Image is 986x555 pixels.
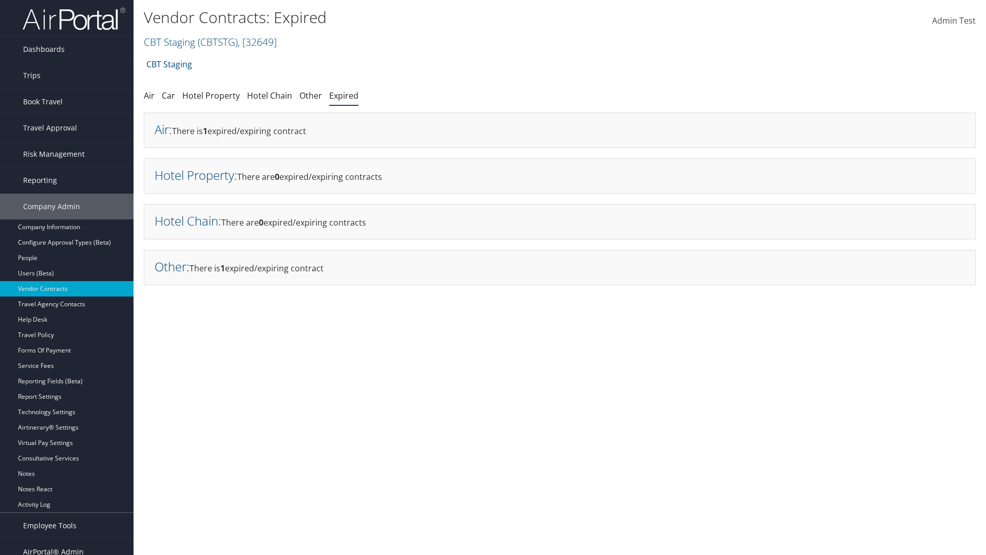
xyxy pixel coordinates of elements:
[155,121,172,138] h2: :
[155,258,186,275] a: Other
[23,7,125,31] img: airportal-logo.png
[23,115,77,141] span: Travel Approval
[329,90,358,101] a: Expired
[155,166,234,183] a: Hotel Property
[23,36,65,62] span: Dashboards
[144,250,976,285] div: There is expired/expiring contract
[23,194,80,219] span: Company Admin
[155,258,189,275] h2: :
[162,90,175,101] a: Car
[182,90,240,101] a: Hotel Property
[247,90,292,101] a: Hotel Chain
[203,125,207,137] strong: 1
[198,35,238,49] span: ( CBTSTG )
[23,141,85,167] span: Risk Management
[144,35,277,49] a: CBT Staging
[259,217,263,228] strong: 0
[144,90,155,101] a: Air
[144,113,976,148] div: There is expired/expiring contract
[155,212,218,229] a: Hotel Chain
[155,121,169,138] a: Air
[23,89,63,115] span: Book Travel
[155,166,237,183] h2: :
[155,212,221,229] h2: :
[146,54,192,75] a: CBT Staging
[932,5,976,37] a: Admin Test
[23,168,57,193] span: Reporting
[144,158,976,194] div: There are expired/expiring contracts
[932,15,976,26] span: Admin Test
[144,204,976,239] div: There are expired/expiring contracts
[299,90,322,101] a: Other
[220,263,225,274] strong: 1
[144,7,698,28] h1: Vendor Contracts: Expired
[238,35,277,49] span: , [ 32649 ]
[275,171,279,182] strong: 0
[23,513,77,539] span: Employee Tools
[23,63,41,88] span: Trips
